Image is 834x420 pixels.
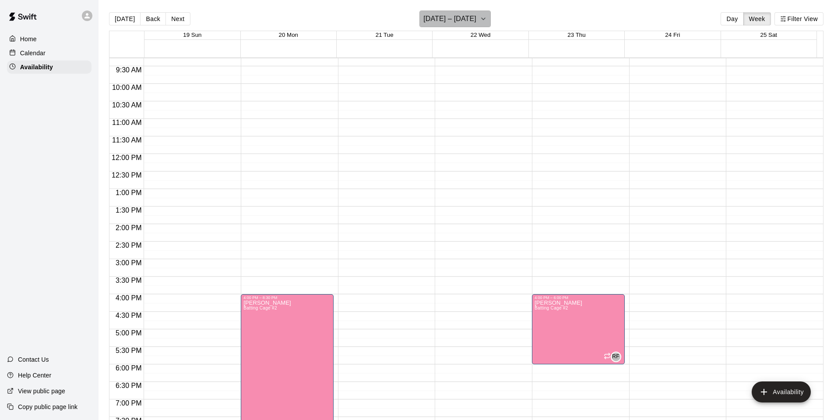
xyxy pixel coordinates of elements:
div: 4:00 PM – 6:00 PM: Available [532,294,625,364]
button: add [752,381,811,402]
span: 9:30 AM [114,66,144,74]
a: Calendar [7,46,91,60]
button: Day [721,12,743,25]
span: 6:00 PM [113,364,144,372]
a: Home [7,32,91,46]
div: 4:00 PM – 6:00 PM [535,295,622,300]
span: Batting Cage #2 [535,306,568,310]
p: Calendar [20,49,46,57]
button: Week [743,12,771,25]
p: Copy public page link [18,402,77,411]
span: Batting Cage #2 [243,306,277,310]
button: 22 Wed [471,32,491,38]
span: RF [612,352,619,361]
span: 11:00 AM [110,119,144,126]
span: 3:00 PM [113,259,144,267]
button: 21 Tue [376,32,394,38]
a: Availability [7,61,91,74]
button: Next [165,12,190,25]
p: Contact Us [18,355,49,364]
button: [DATE] – [DATE] [419,11,491,27]
span: 10:00 AM [110,84,144,91]
span: 1:00 PM [113,189,144,196]
span: 2:00 PM [113,224,144,231]
button: 25 Sat [760,32,778,38]
button: 19 Sun [183,32,201,38]
button: Back [140,12,166,25]
span: 5:00 PM [113,329,144,337]
p: Help Center [18,371,51,380]
button: [DATE] [109,12,141,25]
span: 12:30 PM [109,171,144,179]
span: 6:30 PM [113,382,144,389]
span: Recurring availability [604,352,611,361]
button: 24 Fri [665,32,680,38]
button: 23 Thu [567,32,585,38]
span: 12:00 PM [109,154,144,161]
p: Availability [20,63,53,71]
span: 4:30 PM [113,312,144,319]
div: Riley Frost [611,352,621,362]
h6: [DATE] – [DATE] [423,13,476,25]
p: View public page [18,387,65,395]
span: 7:00 PM [113,399,144,407]
span: 3:30 PM [113,277,144,284]
span: 4:00 PM [113,294,144,302]
p: Home [20,35,37,43]
button: Filter View [774,12,823,25]
span: 1:30 PM [113,206,144,214]
button: 20 Mon [279,32,298,38]
span: 2:30 PM [113,242,144,249]
div: 4:00 PM – 8:30 PM [243,295,331,300]
span: 5:30 PM [113,347,144,354]
span: 10:30 AM [110,101,144,109]
span: 11:30 AM [110,136,144,144]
